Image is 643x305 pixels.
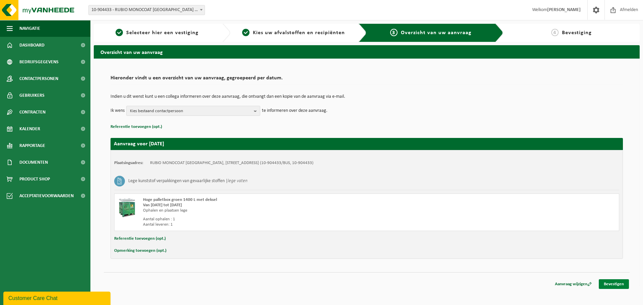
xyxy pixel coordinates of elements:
span: 2 [242,29,249,36]
a: 1Selecteer hier een vestiging [97,29,217,37]
div: Ophalen en plaatsen lege [143,208,392,213]
button: Opmerking toevoegen (opt.) [114,246,166,255]
p: Indien u dit wenst kunt u een collega informeren over deze aanvraag, die ontvangt dan een kopie v... [111,94,623,99]
div: Aantal ophalen : 1 [143,217,392,222]
h2: Hieronder vindt u een overzicht van uw aanvraag, gegroepeerd per datum. [111,75,623,84]
p: te informeren over deze aanvraag. [262,106,328,116]
strong: Van [DATE] tot [DATE] [143,203,182,207]
span: Bevestiging [562,30,592,35]
span: Overzicht van uw aanvraag [401,30,472,35]
div: Aantal leveren: 1 [143,222,392,227]
span: Contactpersonen [19,70,58,87]
span: Contracten [19,104,46,121]
span: 4 [551,29,559,36]
i: lege vaten [228,178,247,183]
span: Hoge palletbox groen 1400 L met deksel [143,198,217,202]
strong: [PERSON_NAME] [547,7,581,12]
button: Kies bestaand contactpersoon [126,106,260,116]
img: PB-HB-1400-HPE-GN-11.png [118,197,136,217]
span: 10-904433 - RUBIO MONOCOAT BELGIUM - IZEGEM [89,5,205,15]
span: Dashboard [19,37,45,54]
h3: Lege kunststof verpakkingen van gevaarlijke stoffen | [128,176,247,186]
span: Gebruikers [19,87,45,104]
button: Referentie toevoegen (opt.) [111,123,162,131]
span: Documenten [19,154,48,171]
strong: Plaatsingsadres: [114,161,143,165]
p: Ik wens [111,106,125,116]
strong: Aanvraag voor [DATE] [114,141,164,147]
h2: Overzicht van uw aanvraag [94,45,640,58]
span: 3 [390,29,398,36]
span: 1 [116,29,123,36]
span: 10-904433 - RUBIO MONOCOAT BELGIUM - IZEGEM [88,5,205,15]
span: Acceptatievoorwaarden [19,187,74,204]
button: Referentie toevoegen (opt.) [114,234,166,243]
span: Kies uw afvalstoffen en recipiënten [253,30,345,35]
span: Rapportage [19,137,45,154]
a: 2Kies uw afvalstoffen en recipiënten [234,29,354,37]
span: Kies bestaand contactpersoon [130,106,251,116]
a: Aanvraag wijzigen [550,279,597,289]
span: Navigatie [19,20,40,37]
span: Product Shop [19,171,50,187]
span: Kalender [19,121,40,137]
span: Selecteer hier een vestiging [126,30,199,35]
td: RUBIO MONOCOAT [GEOGRAPHIC_DATA], [STREET_ADDRESS] (10-904433/BUS, 10-904433) [150,160,313,166]
span: Bedrijfsgegevens [19,54,59,70]
iframe: chat widget [3,290,112,305]
a: Bevestigen [599,279,629,289]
